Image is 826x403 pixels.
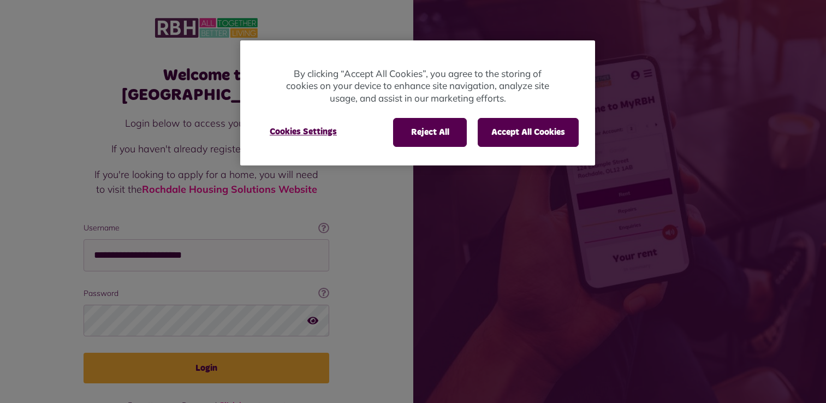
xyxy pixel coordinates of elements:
div: Cookie banner [240,40,595,165]
div: Privacy [240,40,595,165]
p: By clicking “Accept All Cookies”, you agree to the storing of cookies on your device to enhance s... [284,68,551,105]
button: Accept All Cookies [478,118,579,146]
button: Reject All [393,118,467,146]
button: Cookies Settings [257,118,350,145]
